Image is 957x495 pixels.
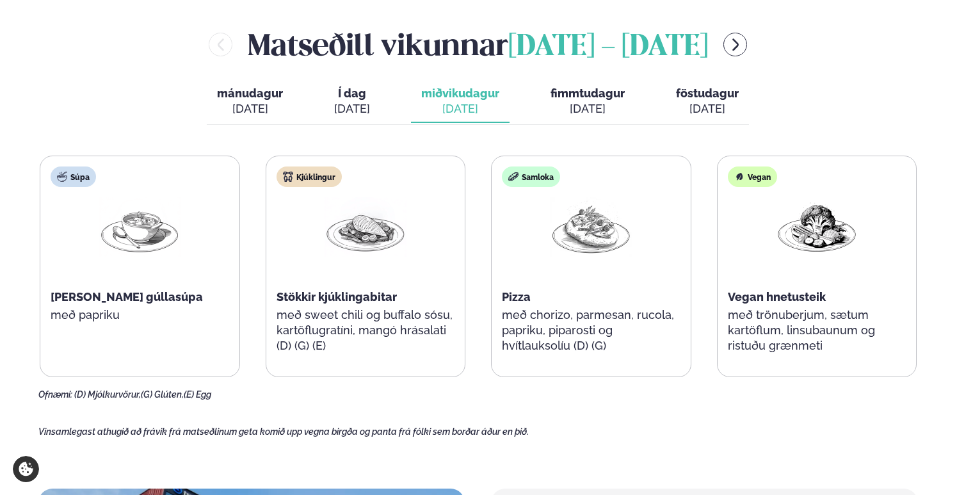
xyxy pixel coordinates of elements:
[13,456,39,482] a: Cookie settings
[283,172,293,182] img: chicken.svg
[540,81,635,123] button: fimmtudagur [DATE]
[421,86,499,100] span: miðvikudagur
[217,101,283,117] div: [DATE]
[324,81,380,123] button: Í dag [DATE]
[51,307,229,323] p: með papriku
[502,307,680,353] p: með chorizo, parmesan, rucola, papriku, piparosti og hvítlauksolíu (D) (G)
[57,172,67,182] img: soup.svg
[277,166,342,187] div: Kjúklingur
[728,290,826,304] span: Vegan hnetusteik
[38,426,529,437] span: Vinsamlegast athugið að frávik frá matseðlinum geta komið upp vegna birgða og panta frá fólki sem...
[334,101,370,117] div: [DATE]
[502,290,531,304] span: Pizza
[508,172,519,182] img: sandwich-new-16px.svg
[51,166,96,187] div: Súpa
[502,166,560,187] div: Samloka
[334,86,370,101] span: Í dag
[207,81,293,123] button: mánudagur [DATE]
[728,307,906,353] p: með trönuberjum, sætum kartöflum, linsubaunum og ristuðu grænmeti
[676,86,739,100] span: föstudagur
[676,101,739,117] div: [DATE]
[51,290,203,304] span: [PERSON_NAME] gúllasúpa
[209,33,232,56] button: menu-btn-left
[184,389,211,400] span: (E) Egg
[411,81,510,123] button: miðvikudagur [DATE]
[38,389,72,400] span: Ofnæmi:
[141,389,184,400] span: (G) Glúten,
[277,290,397,304] span: Stökkir kjúklingabitar
[74,389,141,400] span: (D) Mjólkurvörur,
[666,81,749,123] button: föstudagur [DATE]
[734,172,744,182] img: Vegan.svg
[723,33,747,56] button: menu-btn-right
[550,197,632,257] img: Pizza-Bread.png
[508,33,708,61] span: [DATE] - [DATE]
[217,86,283,100] span: mánudagur
[99,197,181,257] img: Soup.png
[325,197,406,257] img: Chicken-breast.png
[728,166,777,187] div: Vegan
[551,101,625,117] div: [DATE]
[421,101,499,117] div: [DATE]
[248,24,708,65] h2: Matseðill vikunnar
[277,307,455,353] p: með sweet chili og buffalo sósu, kartöflugratíni, mangó hrásalati (D) (G) (E)
[551,86,625,100] span: fimmtudagur
[776,197,858,257] img: Vegan.png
